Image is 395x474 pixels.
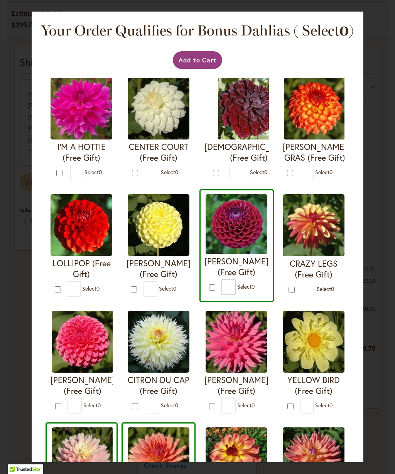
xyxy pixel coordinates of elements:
span: Select [315,402,333,409]
span: Select [161,168,178,176]
span: Select [250,168,267,176]
span: Select [82,285,100,292]
h4: CRAZY LEGS (Free Gift) [283,258,344,280]
span: Select [84,168,102,176]
img: IVANETTI (Free Gift) [206,194,267,254]
h4: [PERSON_NAME] (Free Gift) [204,375,269,396]
span: Select [237,402,255,409]
span: Select [317,285,334,292]
span: 0 [98,402,101,409]
img: REBECCA LYNN (Free Gift) [52,311,113,373]
span: 0 [331,285,334,292]
img: HERBERT SMITH (Free Gift) [206,311,267,373]
span: Select [161,402,178,409]
img: CRAZY LEGS (Free Gift) [283,194,344,256]
h4: I'M A HOTTIE (Free Gift) [51,141,112,163]
span: 0 [252,283,255,290]
span: Select [159,285,176,292]
img: VOODOO (Free Gift) [218,78,280,140]
h2: Your Order Qualifies for Bonus Dahlias ( Select ) [41,21,354,40]
img: MARDY GRAS (Free Gift) [284,78,346,140]
span: Select [315,168,333,176]
h4: [PERSON_NAME] (Free Gift) [204,256,269,277]
iframe: Launch Accessibility Center [6,447,27,468]
img: YELLOW BIRD (Free Gift) [283,311,344,373]
span: 0 [96,285,100,292]
img: I'M A HOTTIE (Free Gift) [51,78,112,140]
span: 0 [175,168,178,176]
h4: [PERSON_NAME] (Free Gift) [51,375,115,396]
span: 0 [339,22,349,39]
span: 0 [173,285,176,292]
h4: [DEMOGRAPHIC_DATA] (Free Gift) [204,141,293,163]
span: 0 [329,402,333,409]
span: 0 [252,402,255,409]
button: Add to Cart [173,51,223,69]
h4: [PERSON_NAME] GRAS (Free Gift) [283,141,347,163]
span: 0 [99,168,102,176]
img: CITRON DU CAP (Free Gift) [128,311,189,373]
h4: CITRON DU CAP (Free Gift) [127,375,191,396]
h4: LOLLIPOP (Free Gift) [51,258,112,279]
span: 0 [329,168,333,176]
img: CENTER COURT (Free Gift) [128,78,189,140]
span: Select [237,283,255,290]
img: NETTIE (Free Gift) [128,194,189,256]
h4: YELLOW BIRD (Free Gift) [283,375,344,396]
img: LOLLIPOP (Free Gift) [51,194,112,256]
h4: [PERSON_NAME] (Free Gift) [127,258,191,279]
span: Select [83,402,101,409]
span: 0 [264,168,267,176]
h4: CENTER COURT (Free Gift) [127,141,191,163]
span: 0 [175,402,178,409]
